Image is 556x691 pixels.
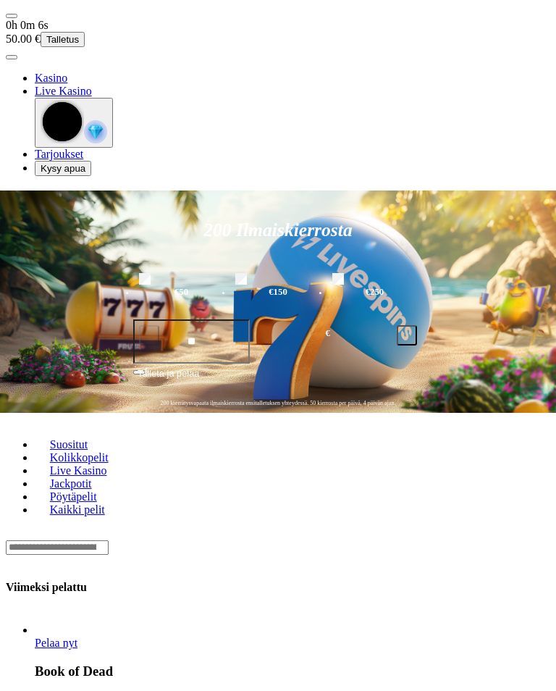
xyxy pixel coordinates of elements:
a: poker-chip iconLive Kasino [35,85,92,97]
a: Kaikki pelit [35,498,120,520]
a: Jackpotit [35,472,106,494]
a: gift-inverted iconTarjoukset [35,148,83,160]
label: €50 [135,271,227,313]
a: diamond iconKasino [35,72,67,84]
a: Live Kasino [35,459,122,481]
button: Talletus [41,32,85,47]
button: menu [6,14,17,18]
label: €150 [232,271,324,313]
a: Pöytäpelit [35,485,111,507]
button: reward-icon [35,98,113,148]
span: Kysy apua [41,163,85,174]
a: Book of Dead [35,637,77,649]
span: € [326,327,330,340]
h3: Viimeksi pelattu [6,580,87,594]
input: Search [6,540,109,555]
button: plus icon [397,325,417,345]
img: reward-icon [84,120,107,143]
span: Talleta ja pelaa [138,367,199,393]
span: Kaikki pelit [44,503,111,516]
span: Live Kasino [35,85,92,97]
span: Kasino [35,72,67,84]
span: Suositut [44,438,93,451]
span: Pöytäpelit [44,490,103,503]
a: Kolikkopelit [35,446,123,468]
span: Jackpotit [44,477,98,490]
span: user session time [6,19,49,31]
button: Talleta ja pelaa [133,366,423,393]
span: Talletus [46,34,79,45]
a: Suositut [35,433,103,455]
span: Live Kasino [44,464,113,477]
span: Pelaa nyt [35,637,77,649]
span: 50.00 € [6,33,41,45]
button: menu [6,55,17,59]
span: Kolikkopelit [44,451,114,464]
button: minus icon [139,325,159,345]
header: Lobby [6,413,550,569]
nav: Lobby [6,427,550,528]
label: €250 [329,271,421,313]
span: € [145,365,149,374]
span: Tarjoukset [35,148,83,160]
button: headphones iconKysy apua [35,161,91,176]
